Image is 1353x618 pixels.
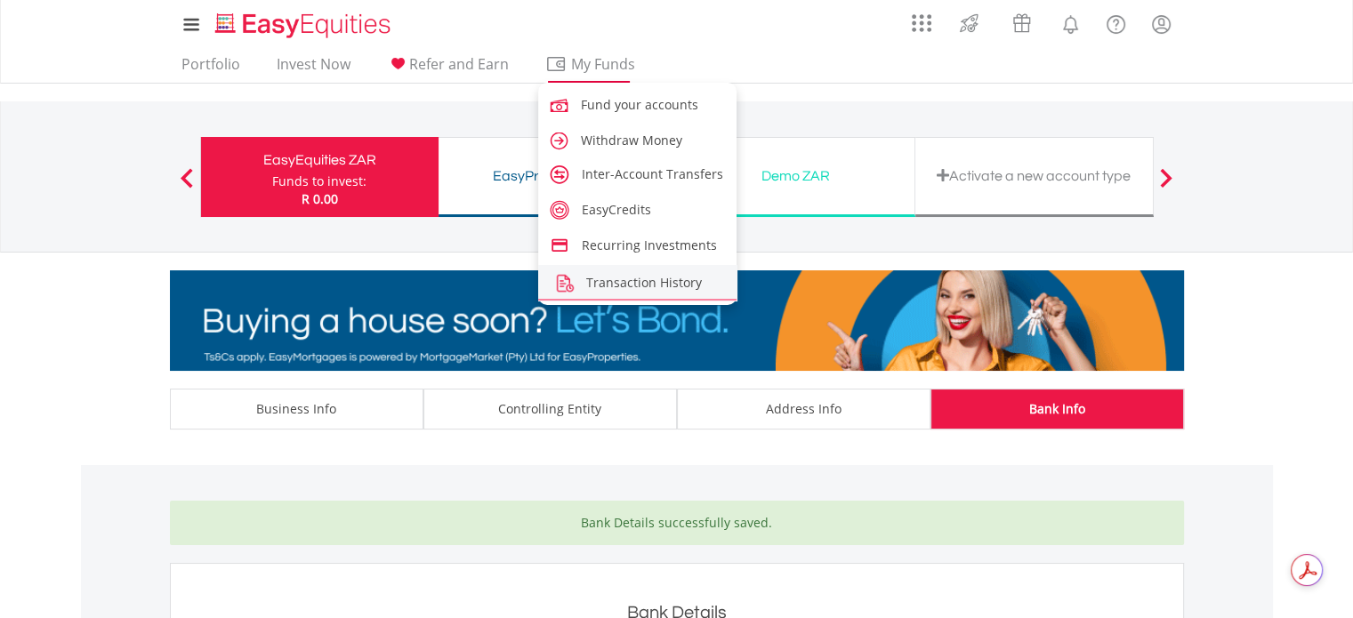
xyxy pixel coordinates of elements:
[547,93,571,117] img: fund.svg
[1048,4,1093,40] a: Notifications
[538,194,737,222] a: easy-credits.svg EasyCredits
[302,190,338,207] span: R 0.00
[538,229,737,258] a: credit-card.svg Recurring Investments
[538,265,737,298] a: transaction-history.png Transaction History
[423,389,677,429] a: Controlling Entity
[582,237,717,253] span: Recurring Investments
[912,13,931,33] img: grid-menu-icon.svg
[270,55,358,83] a: Invest Now
[538,123,737,156] a: caret-right.svg Withdraw Money
[1093,4,1139,40] a: FAQ's and Support
[170,389,423,429] a: Business Info
[550,200,569,220] img: easy-credits.svg
[174,55,247,83] a: Portfolio
[538,158,737,187] a: account-transfer.svg Inter-Account Transfers
[212,148,428,173] div: EasyEquities ZAR
[170,270,1184,371] img: EasyMortage Promotion Banner
[409,54,509,74] span: Refer and Earn
[380,55,516,83] a: Refer and Earn
[550,236,569,255] img: credit-card.svg
[581,132,682,148] span: Withdraw Money
[581,96,698,113] span: Fund your accounts
[552,271,576,295] img: transaction-history.png
[582,201,651,218] span: EasyCredits
[688,164,904,189] div: Demo ZAR
[995,4,1048,37] a: Vouchers
[547,129,571,153] img: caret-right.svg
[538,87,737,120] a: fund.svg Fund your accounts
[900,4,943,33] a: AppsGrid
[1007,9,1036,37] img: vouchers-v2.svg
[545,52,662,76] span: My Funds
[550,165,569,184] img: account-transfer.svg
[954,9,984,37] img: thrive-v2.svg
[208,4,398,40] a: Home page
[272,173,366,190] div: Funds to invest:
[930,389,1184,429] a: Bank Info
[586,274,702,291] span: Transaction History
[1139,4,1184,44] a: My Profile
[449,164,665,189] div: EasyProperties ZAR
[170,501,1184,545] div: Bank Details successfully saved.
[926,164,1142,189] div: Activate a new account type
[212,11,398,40] img: EasyEquities_Logo.png
[677,389,930,429] a: Address Info
[582,165,723,182] span: Inter-Account Transfers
